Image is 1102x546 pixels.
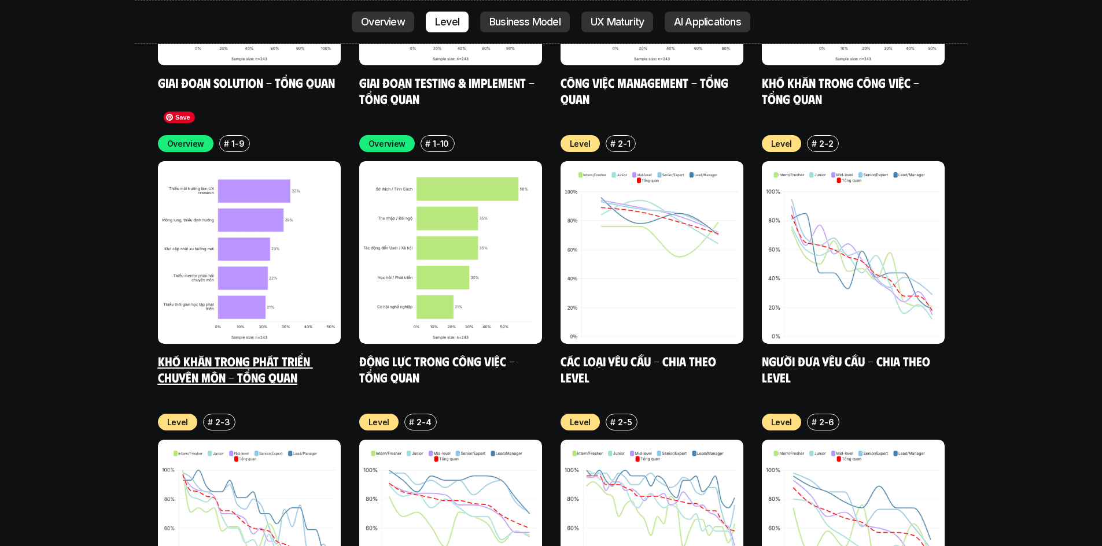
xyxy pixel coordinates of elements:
[433,138,449,150] p: 1-10
[610,418,616,426] h6: #
[409,418,414,426] h6: #
[618,138,630,150] p: 2-1
[819,416,834,428] p: 2-6
[224,139,229,148] h6: #
[158,353,313,385] a: Khó khăn trong phát triển chuyên môn - Tổng quan
[361,16,405,28] p: Overview
[771,416,793,428] p: Level
[561,75,731,106] a: Công việc Management - Tổng quan
[674,16,741,28] p: AI Applications
[167,138,205,150] p: Overview
[665,12,750,32] a: AI Applications
[762,75,922,106] a: Khó khăn trong công việc - Tổng quan
[417,416,431,428] p: 2-4
[208,418,213,426] h6: #
[167,416,189,428] p: Level
[425,139,430,148] h6: #
[618,416,632,428] p: 2-5
[570,138,591,150] p: Level
[368,138,406,150] p: Overview
[812,418,817,426] h6: #
[581,12,653,32] a: UX Maturity
[771,138,793,150] p: Level
[352,12,414,32] a: Overview
[561,353,719,385] a: Các loại yêu cầu - Chia theo level
[610,139,616,148] h6: #
[819,138,833,150] p: 2-2
[762,353,933,385] a: Người đưa yêu cầu - Chia theo Level
[489,16,561,28] p: Business Model
[570,416,591,428] p: Level
[164,112,195,123] span: Save
[215,416,230,428] p: 2-3
[231,138,244,150] p: 1-9
[435,16,459,28] p: Level
[359,75,537,106] a: Giai đoạn Testing & Implement - Tổng quan
[158,75,335,90] a: Giai đoạn Solution - Tổng quan
[812,139,817,148] h6: #
[426,12,469,32] a: Level
[368,416,390,428] p: Level
[480,12,570,32] a: Business Model
[591,16,644,28] p: UX Maturity
[359,353,518,385] a: Động lực trong công việc - Tổng quan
